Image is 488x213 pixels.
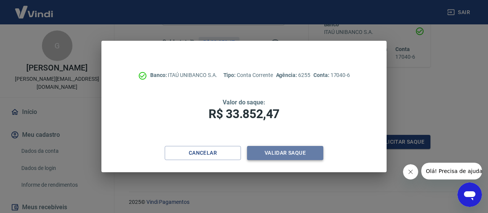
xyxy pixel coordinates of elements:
p: ITAÚ UNIBANCO S.A. [150,71,217,79]
button: Cancelar [165,146,241,160]
span: Agência: [276,72,299,78]
span: Tipo: [223,72,237,78]
span: Banco: [150,72,168,78]
p: 6255 [276,71,310,79]
button: Validar saque [247,146,323,160]
iframe: Fechar mensagem [403,164,418,179]
p: 17040-6 [313,71,350,79]
span: R$ 33.852,47 [209,107,279,121]
iframe: Botão para abrir a janela de mensagens [457,183,482,207]
span: Olá! Precisa de ajuda? [5,5,64,11]
p: Conta Corrente [223,71,273,79]
iframe: Mensagem da empresa [421,163,482,179]
span: Conta: [313,72,331,78]
span: Valor do saque: [223,99,265,106]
